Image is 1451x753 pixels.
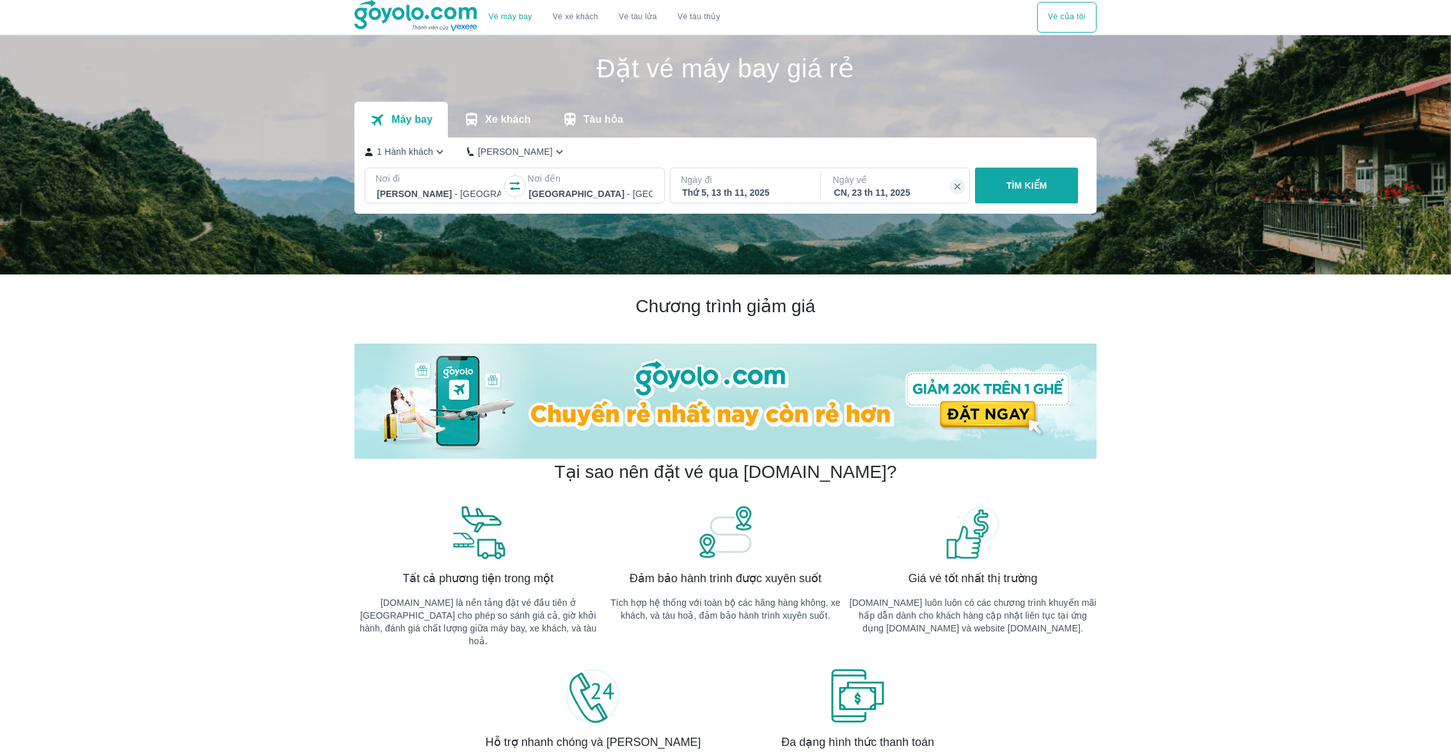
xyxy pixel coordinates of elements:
img: banner [564,668,622,724]
p: Tích hợp hệ thống với toàn bộ các hãng hàng không, xe khách, và tàu hoả, đảm bảo hành trình xuyên... [602,596,850,622]
div: CN, 23 th 11, 2025 [834,186,958,199]
button: Vé của tôi [1037,2,1097,33]
a: Vé xe khách [553,12,598,22]
p: Nơi đi [376,172,502,185]
img: banner [697,504,754,560]
h1: Đặt vé máy bay giá rẻ [354,56,1097,81]
div: transportation tabs [354,102,638,138]
button: TÌM KIẾM [975,168,1078,203]
button: [PERSON_NAME] [467,145,566,159]
p: 1 Hành khách [377,145,433,158]
img: banner [449,504,507,560]
span: Đa dạng hình thức thanh toán [781,734,934,750]
p: Tàu hỏa [583,113,624,126]
p: Xe khách [485,113,530,126]
p: Ngày đi [681,173,807,186]
p: TÌM KIẾM [1006,179,1047,192]
img: banner-home [354,344,1097,459]
p: [DOMAIN_NAME] là nền tảng đặt vé đầu tiên ở [GEOGRAPHIC_DATA] cho phép so sánh giá cả, giờ khởi h... [354,596,602,647]
div: choose transportation mode [479,2,731,33]
p: Máy bay [392,113,432,126]
span: Tất cả phương tiện trong một [402,571,553,586]
h2: Chương trình giảm giá [354,295,1097,318]
div: choose transportation mode [1037,2,1097,33]
div: Thứ 5, 13 th 11, 2025 [682,186,806,199]
img: banner [944,504,1002,560]
a: Vé tàu lửa [608,2,667,33]
h2: Tại sao nên đặt vé qua [DOMAIN_NAME]? [554,461,896,484]
img: banner [829,668,887,724]
p: [DOMAIN_NAME] luôn luôn có các chương trình khuyến mãi hấp dẫn dành cho khách hàng cập nhật liên ... [849,596,1097,635]
span: Giá vé tốt nhất thị trường [908,571,1038,586]
p: Nơi đến [527,172,654,185]
button: Vé tàu thủy [667,2,731,33]
p: Ngày về [833,173,960,186]
span: Đảm bảo hành trình được xuyên suốt [630,571,821,586]
a: Vé máy bay [489,12,532,22]
span: Hỗ trợ nhanh chóng và [PERSON_NAME] [486,734,701,750]
button: 1 Hành khách [365,145,447,159]
p: [PERSON_NAME] [478,145,553,158]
